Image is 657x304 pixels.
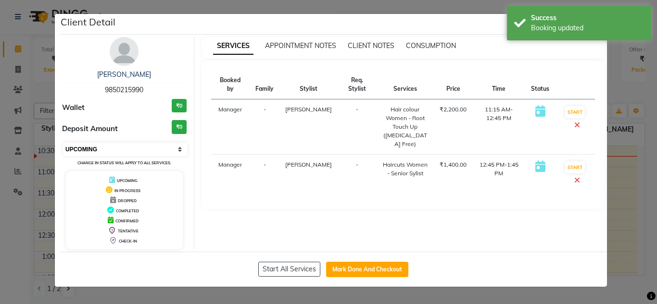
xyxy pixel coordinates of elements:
span: 9850215990 [105,85,143,94]
th: Req. Stylist [338,70,376,99]
th: Time [472,70,525,99]
span: TENTATIVE [118,229,139,233]
td: Manager [211,155,250,192]
div: Booking updated [531,23,644,33]
span: CONFIRMED [115,219,139,223]
span: Deposit Amount [62,123,118,134]
span: DROPPED [118,198,137,203]
div: Success [531,13,644,23]
span: [PERSON_NAME] [285,106,332,113]
span: [PERSON_NAME] [285,161,332,168]
span: CLIENT NOTES [348,41,394,50]
div: Haircuts Women - Senior Sylist [382,160,428,178]
div: ₹2,200.00 [440,105,467,114]
div: Hair colour Women - Root Touch Up ([MEDICAL_DATA] Free) [382,105,428,148]
button: START [565,106,585,118]
h5: Client Detail [61,15,115,29]
small: Change in status will apply to all services. [77,160,171,165]
span: Wallet [62,102,85,113]
td: - [250,155,279,192]
td: - [338,155,376,192]
span: UPCOMING [117,178,138,183]
span: IN PROGRESS [114,188,140,193]
h3: ₹0 [172,120,187,134]
td: Manager [211,99,250,155]
button: Mark Done And Checkout [326,262,408,277]
td: - [250,99,279,155]
span: CONSUMPTION [406,41,456,50]
span: SERVICES [213,37,253,55]
th: Family [250,70,279,99]
button: Start All Services [258,262,320,277]
th: Booked by [211,70,250,99]
a: [PERSON_NAME] [97,70,151,79]
span: CHECK-IN [119,239,137,243]
th: Price [434,70,472,99]
th: Services [376,70,434,99]
td: 11:15 AM-12:45 PM [472,99,525,155]
span: APPOINTMENT NOTES [265,41,336,50]
h3: ₹0 [172,99,187,113]
td: - [338,99,376,155]
button: START [565,161,585,173]
th: Stylist [279,70,338,99]
span: COMPLETED [116,208,139,213]
div: ₹1,400.00 [440,160,467,169]
img: avatar [110,37,139,66]
td: 12:45 PM-1:45 PM [472,155,525,192]
th: Status [525,70,555,99]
